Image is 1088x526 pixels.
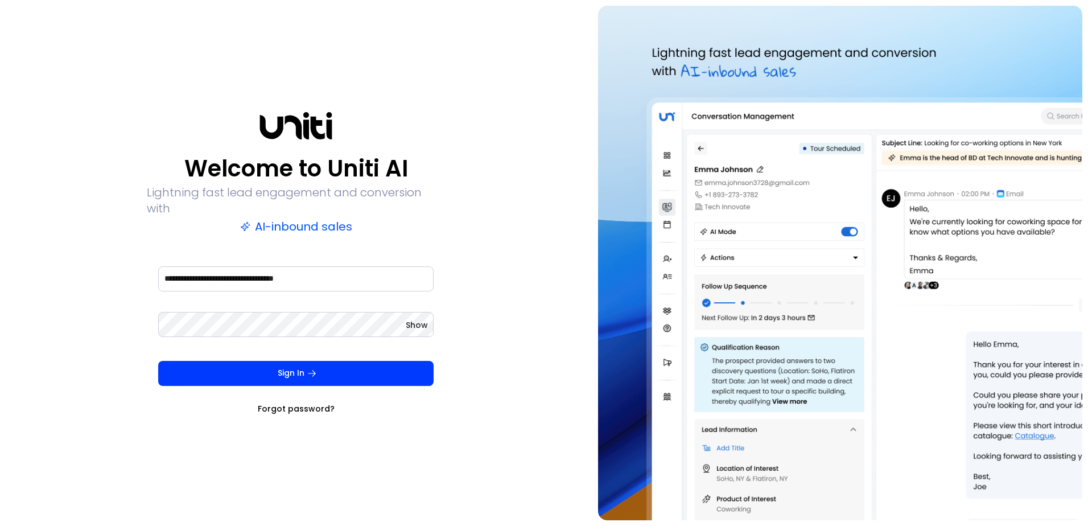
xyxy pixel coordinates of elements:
p: Lightning fast lead engagement and conversion with [147,184,445,216]
p: AI-inbound sales [240,219,352,235]
p: Welcome to Uniti AI [184,155,408,182]
a: Forgot password? [258,403,335,414]
img: auth-hero.png [598,6,1082,520]
button: Show [406,319,428,331]
button: Sign In [158,361,434,386]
